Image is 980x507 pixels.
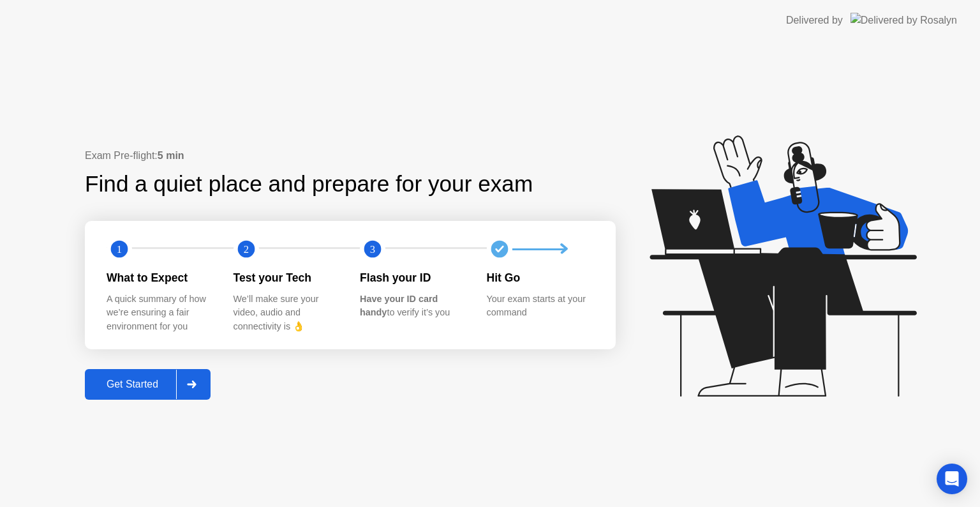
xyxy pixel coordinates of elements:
div: Exam Pre-flight: [85,148,616,163]
div: Open Intercom Messenger [937,464,967,494]
img: Delivered by Rosalyn [850,13,957,27]
div: We’ll make sure your video, audio and connectivity is 👌 [234,292,340,334]
div: Test your Tech [234,269,340,286]
text: 2 [243,243,248,255]
div: Your exam starts at your command [487,292,593,320]
div: A quick summary of how we’re ensuring a fair environment for you [107,292,213,334]
div: Hit Go [487,269,593,286]
button: Get Started [85,369,211,400]
div: What to Expect [107,269,213,286]
text: 1 [117,243,122,255]
div: to verify it’s you [360,292,466,320]
b: Have your ID card handy [360,294,438,318]
text: 3 [370,243,375,255]
div: Find a quiet place and prepare for your exam [85,167,535,201]
div: Delivered by [786,13,843,28]
b: 5 min [158,150,184,161]
div: Flash your ID [360,269,466,286]
div: Get Started [89,379,176,390]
